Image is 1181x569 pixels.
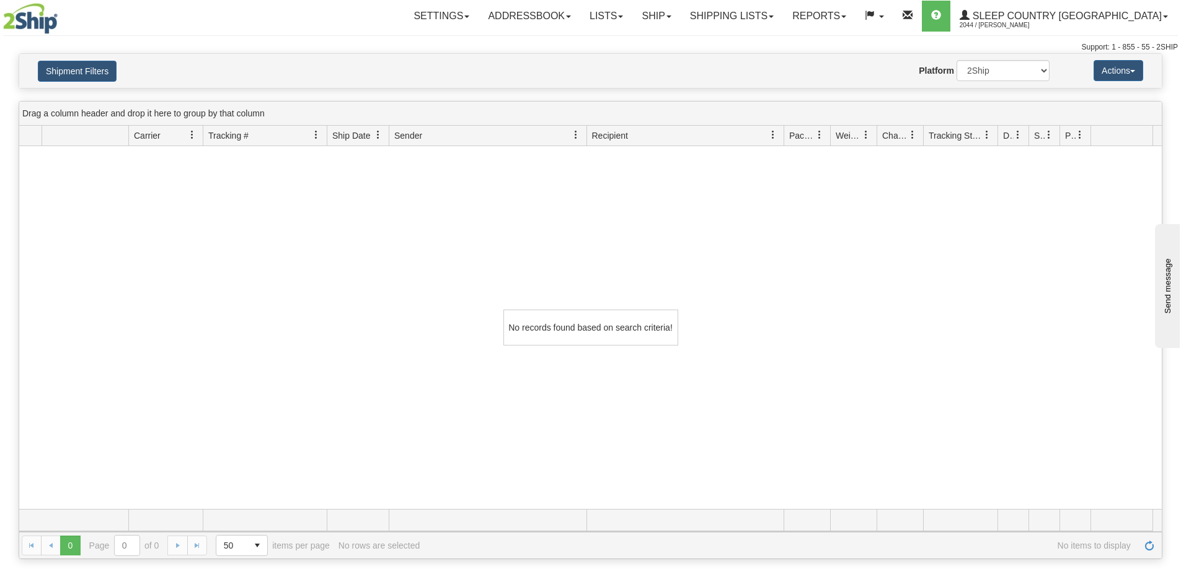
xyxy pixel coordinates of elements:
[789,129,815,142] span: Packages
[306,124,327,146] a: Tracking # filter column settings
[1007,124,1028,146] a: Delivery Status filter column settings
[1094,60,1143,81] button: Actions
[960,19,1053,32] span: 2044 / [PERSON_NAME]
[919,64,954,77] label: Platform
[580,1,632,32] a: Lists
[208,129,249,142] span: Tracking #
[332,129,370,142] span: Ship Date
[763,124,784,146] a: Recipient filter column settings
[394,129,422,142] span: Sender
[929,129,983,142] span: Tracking Status
[950,1,1177,32] a: Sleep Country [GEOGRAPHIC_DATA] 2044 / [PERSON_NAME]
[1069,124,1090,146] a: Pickup Status filter column settings
[970,11,1162,21] span: Sleep Country [GEOGRAPHIC_DATA]
[1065,129,1076,142] span: Pickup Status
[404,1,479,32] a: Settings
[882,129,908,142] span: Charge
[368,124,389,146] a: Ship Date filter column settings
[856,124,877,146] a: Weight filter column settings
[182,124,203,146] a: Carrier filter column settings
[38,61,117,82] button: Shipment Filters
[1152,221,1180,347] iframe: chat widget
[681,1,783,32] a: Shipping lists
[338,541,420,550] div: No rows are selected
[89,535,159,556] span: Page of 0
[247,536,267,555] span: select
[19,102,1162,126] div: grid grouping header
[1034,129,1045,142] span: Shipment Issues
[1038,124,1059,146] a: Shipment Issues filter column settings
[3,42,1178,53] div: Support: 1 - 855 - 55 - 2SHIP
[809,124,830,146] a: Packages filter column settings
[503,310,678,345] div: No records found based on search criteria!
[479,1,580,32] a: Addressbook
[902,124,923,146] a: Charge filter column settings
[216,535,268,556] span: Page sizes drop down
[565,124,586,146] a: Sender filter column settings
[216,535,330,556] span: items per page
[976,124,997,146] a: Tracking Status filter column settings
[632,1,680,32] a: Ship
[60,536,80,555] span: Page 0
[783,1,856,32] a: Reports
[428,541,1131,550] span: No items to display
[3,3,58,34] img: logo2044.jpg
[836,129,862,142] span: Weight
[224,539,240,552] span: 50
[9,11,115,20] div: Send message
[1003,129,1014,142] span: Delivery Status
[134,129,161,142] span: Carrier
[592,129,628,142] span: Recipient
[1139,536,1159,555] a: Refresh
